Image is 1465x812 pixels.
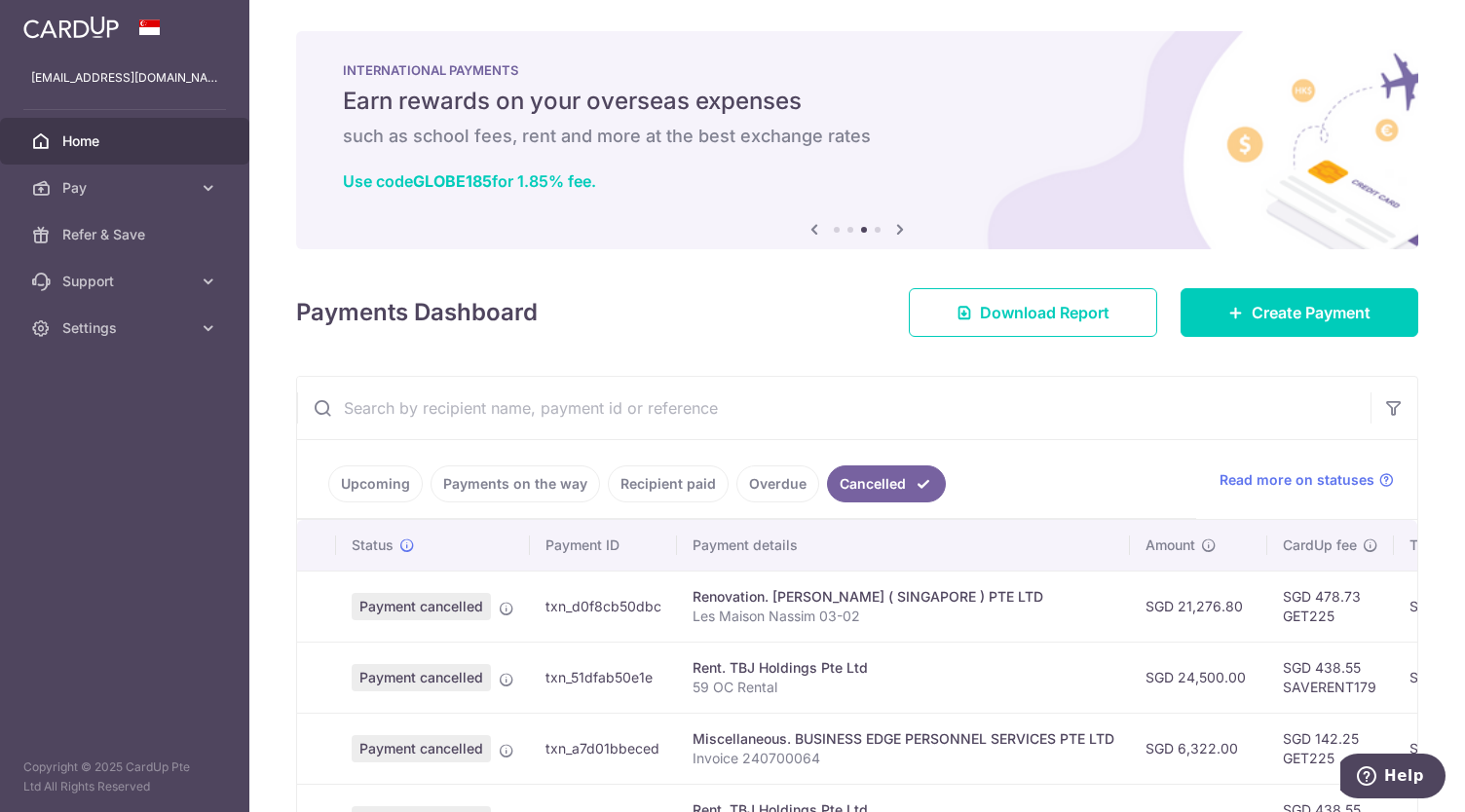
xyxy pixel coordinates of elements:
a: Create Payment [1181,288,1418,337]
iframe: Opens a widget where you can find more information [1340,754,1446,802]
th: Payment ID [530,520,677,571]
td: SGD 24,500.00 [1130,642,1267,713]
span: Amount [1146,535,1195,555]
td: SGD 438.55 SAVERENT179 [1267,642,1394,713]
h6: such as school fees, rent and more at the best exchange rates [343,125,1371,148]
span: Settings [62,318,191,338]
span: Home [62,131,191,151]
p: 59 OC Rental [693,678,1114,697]
p: [EMAIL_ADDRESS][DOMAIN_NAME] [31,68,218,88]
a: Cancelled [827,465,946,502]
b: GLOBE185 [413,171,492,191]
td: SGD 21,276.80 [1130,571,1267,642]
span: Payment cancelled [352,593,491,620]
a: Recipient paid [608,465,729,502]
a: Payments on the way [431,465,600,502]
a: Use codeGLOBE185for 1.85% fee. [343,171,596,191]
td: txn_51dfab50e1e [530,642,677,713]
a: Download Report [909,288,1157,337]
div: Rent. TBJ Holdings Pte Ltd [693,658,1114,678]
td: SGD 142.25 GET225 [1267,713,1394,784]
td: SGD 6,322.00 [1130,713,1267,784]
span: CardUp fee [1283,535,1357,555]
p: Invoice 240700064 [693,749,1114,768]
div: Renovation. [PERSON_NAME] ( SINGAPORE ) PTE LTD [693,587,1114,607]
img: CardUp [23,16,119,39]
span: Payment cancelled [352,735,491,762]
h4: Payments Dashboard [296,295,538,330]
p: Les Maison Nassim 03-02 [693,607,1114,626]
h5: Earn rewards on your overseas expenses [343,86,1371,117]
span: Refer & Save [62,225,191,244]
td: txn_a7d01bbeced [530,713,677,784]
td: txn_d0f8cb50dbc [530,571,677,642]
span: Status [352,535,394,555]
th: Payment details [677,520,1130,571]
a: Upcoming [328,465,423,502]
span: Payment cancelled [352,664,491,691]
img: International Payment Banner [296,31,1418,249]
span: Download Report [980,301,1109,324]
input: Search by recipient name, payment id or reference [297,377,1371,439]
p: INTERNATIONAL PAYMENTS [343,62,1371,78]
span: Pay [62,178,191,198]
span: Read more on statuses [1220,470,1374,490]
a: Read more on statuses [1220,470,1394,490]
a: Overdue [736,465,819,502]
td: SGD 478.73 GET225 [1267,571,1394,642]
span: Create Payment [1252,301,1371,324]
div: Miscellaneous. BUSINESS EDGE PERSONNEL SERVICES PTE LTD [693,729,1114,749]
span: Support [62,272,191,291]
